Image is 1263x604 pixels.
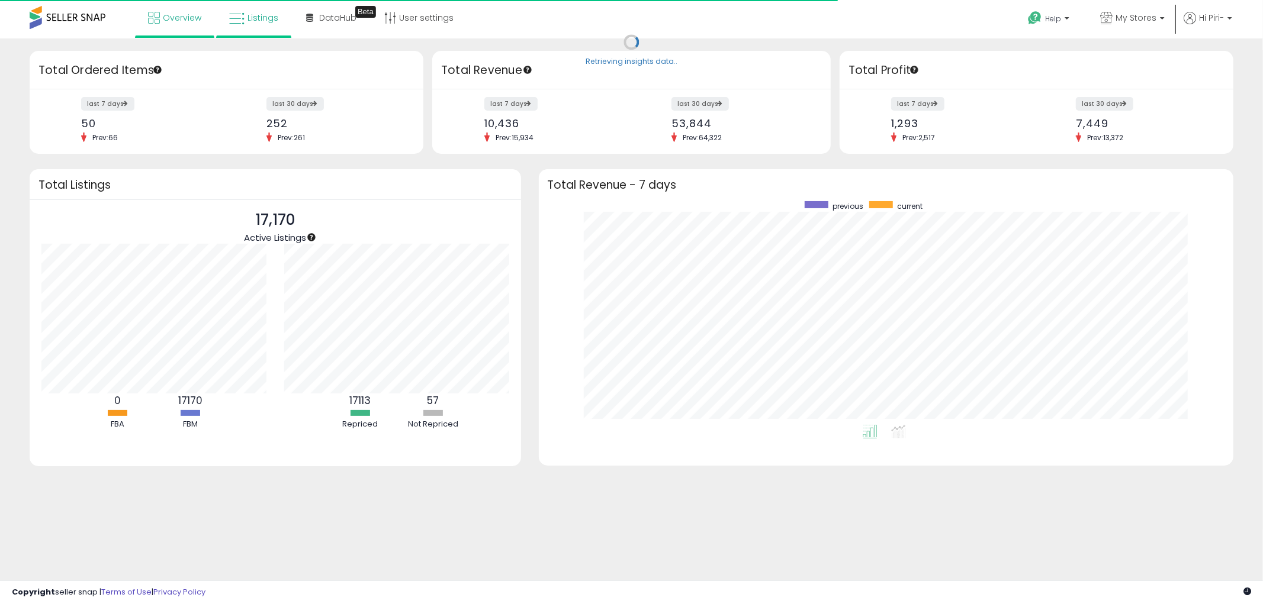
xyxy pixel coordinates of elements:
[86,133,124,143] span: Prev: 66
[178,393,203,408] b: 17170
[1184,12,1232,38] a: Hi Piri-
[1076,97,1133,111] label: last 30 days
[1199,12,1224,24] span: Hi Piri-
[244,231,306,244] span: Active Listings
[266,97,324,111] label: last 30 days
[82,419,153,430] div: FBA
[163,12,201,24] span: Overview
[114,393,121,408] b: 0
[484,117,623,130] div: 10,436
[671,97,729,111] label: last 30 days
[909,64,920,75] div: Tooltip anchor
[427,393,439,408] b: 57
[897,201,923,211] span: current
[484,97,538,111] label: last 7 days
[272,133,311,143] span: Prev: 261
[38,62,414,79] h3: Total Ordered Items
[324,419,396,430] div: Repriced
[319,12,356,24] span: DataHub
[1045,14,1061,24] span: Help
[1081,133,1129,143] span: Prev: 13,372
[306,232,317,243] div: Tooltip anchor
[349,393,371,408] b: 17113
[891,97,944,111] label: last 7 days
[548,180,1225,189] h3: Total Revenue - 7 days
[244,209,306,231] p: 17,170
[490,133,539,143] span: Prev: 15,934
[896,133,941,143] span: Prev: 2,517
[833,201,863,211] span: previous
[248,12,278,24] span: Listings
[1076,117,1212,130] div: 7,449
[81,117,217,130] div: 50
[38,180,512,189] h3: Total Listings
[522,64,533,75] div: Tooltip anchor
[671,117,810,130] div: 53,844
[849,62,1225,79] h3: Total Profit
[397,419,468,430] div: Not Repriced
[355,6,376,18] div: Tooltip anchor
[441,62,822,79] h3: Total Revenue
[81,97,134,111] label: last 7 days
[152,64,163,75] div: Tooltip anchor
[891,117,1027,130] div: 1,293
[1018,2,1081,38] a: Help
[586,57,677,67] div: Retrieving insights data..
[1027,11,1042,25] i: Get Help
[677,133,728,143] span: Prev: 64,322
[155,419,226,430] div: FBM
[1116,12,1156,24] span: My Stores
[266,117,403,130] div: 252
